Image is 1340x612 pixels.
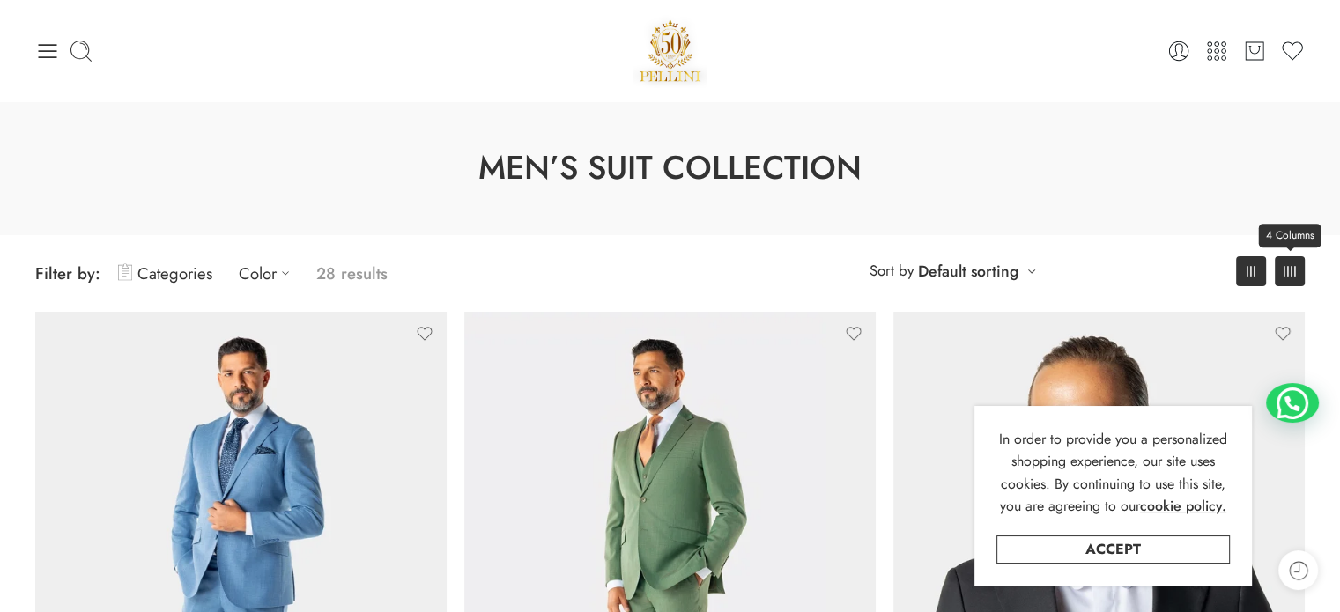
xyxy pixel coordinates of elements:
img: Pellini [633,13,708,88]
span: Sort by [870,256,914,285]
a: Categories [118,253,212,294]
span: 4 Columns [1259,224,1321,247]
a: Accept [996,535,1230,564]
a: Color [239,253,299,294]
a: Login / Register [1166,39,1191,63]
a: Default sorting [918,259,1018,284]
span: In order to provide you a personalized shopping experience, our site uses cookies. By continuing ... [999,429,1227,517]
a: Pellini - [633,13,708,88]
a: cookie policy. [1140,495,1226,518]
a: Cart [1242,39,1267,63]
a: 4 Columns [1275,256,1305,286]
p: 28 results [316,253,388,294]
h1: Men’s Suit Collection [44,145,1296,191]
a: Wishlist [1280,39,1305,63]
span: Filter by: [35,262,100,285]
